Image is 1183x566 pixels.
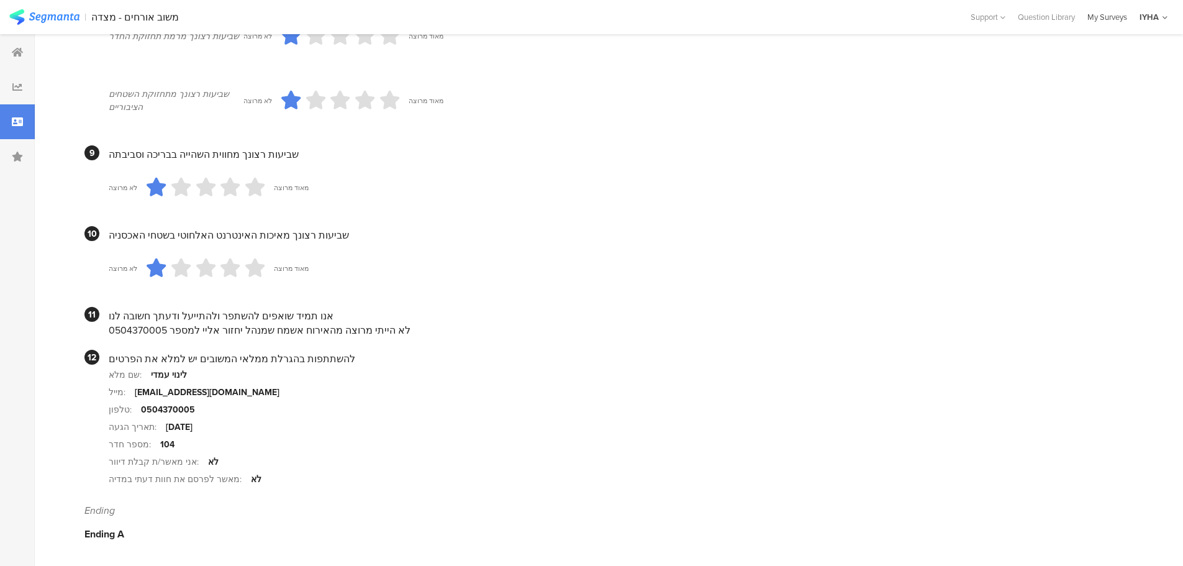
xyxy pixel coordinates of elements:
[109,88,243,114] div: שביעות רצונך מתחזוקת השטחים הציבוריים
[109,263,137,273] div: לא מרוצה
[91,11,179,23] div: משוב אורחים - מצדה
[208,455,219,468] div: לא
[409,96,443,106] div: מאוד מרוצה
[84,527,1124,541] div: Ending A
[109,323,1124,337] div: לא הייתי מרוצה מהאירוח אשמח שמנהל יחזור אליי למספר 0504370005
[151,368,187,381] div: לינוי עמדי
[1140,11,1159,23] div: IYHA
[84,503,1124,518] div: Ending
[109,421,166,434] div: תאריך הגעה:
[243,31,272,41] div: לא מרוצה
[109,147,1124,162] div: שביעות רצונך מחווית השהייה בבריכה וסביבתה
[1012,11,1081,23] a: Question Library
[409,31,443,41] div: מאוד מרוצה
[109,473,251,486] div: מאשר לפרסם את חוות דעתי במדיה:
[160,438,175,451] div: 104
[109,455,208,468] div: אני מאשר/ת קבלת דיוור:
[135,386,279,399] div: [EMAIL_ADDRESS][DOMAIN_NAME]
[84,307,99,322] div: 11
[109,386,135,399] div: מייל:
[141,403,195,416] div: 0504370005
[109,30,243,43] div: שביעות רצונך מרמת תחזוקת החדר
[109,438,160,451] div: מספר חדר:
[971,7,1005,27] div: Support
[251,473,261,486] div: לא
[109,309,1124,323] div: אנו תמיד שואפים להשתפר ולהתייעל ודעתך חשובה לנו
[109,352,1124,366] div: להשתתפות בהגרלת ממלאי המשובים יש למלא את הפרטים
[109,228,1124,242] div: שביעות רצונך מאיכות האינטרנט האלחוטי בשטחי האכסניה
[84,145,99,160] div: 9
[84,350,99,365] div: 12
[109,183,137,193] div: לא מרוצה
[274,183,309,193] div: מאוד מרוצה
[84,10,86,24] div: |
[84,226,99,241] div: 10
[274,263,309,273] div: מאוד מרוצה
[1081,11,1133,23] a: My Surveys
[243,96,272,106] div: לא מרוצה
[109,403,141,416] div: טלפון:
[109,368,151,381] div: שם מלא:
[166,421,193,434] div: [DATE]
[9,9,79,25] img: segmanta logo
